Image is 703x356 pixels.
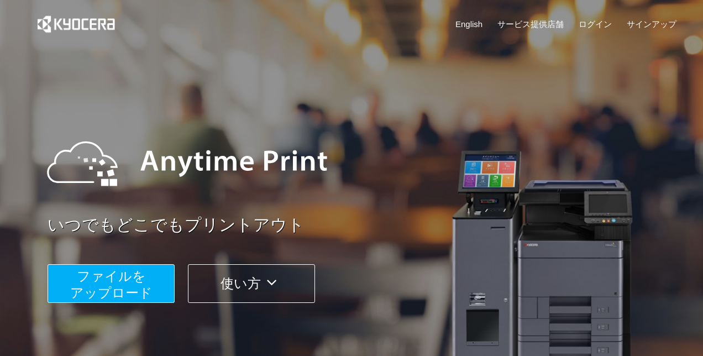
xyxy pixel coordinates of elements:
[70,269,153,300] span: ファイルを ​​アップロード
[48,213,683,237] a: いつでもどこでもプリントアウト
[579,18,612,30] a: ログイン
[188,264,315,303] button: 使い方
[627,18,676,30] a: サインアップ
[48,264,175,303] button: ファイルを​​アップロード
[497,18,564,30] a: サービス提供店舗
[455,18,482,30] a: English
